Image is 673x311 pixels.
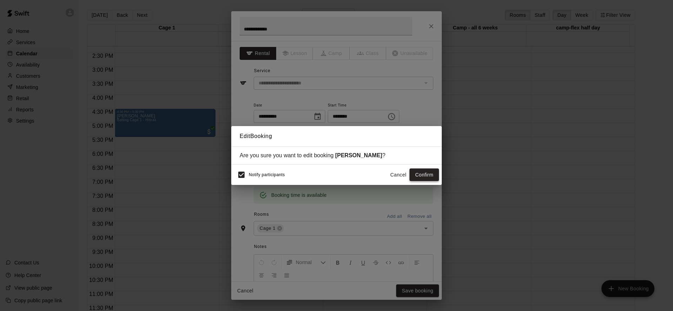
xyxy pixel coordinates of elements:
strong: [PERSON_NAME] [335,152,382,158]
h2: Edit Booking [231,126,442,146]
div: Are you sure you want to edit booking ? [240,152,433,159]
button: Confirm [409,168,439,181]
button: Cancel [387,168,409,181]
span: Notify participants [249,172,285,177]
